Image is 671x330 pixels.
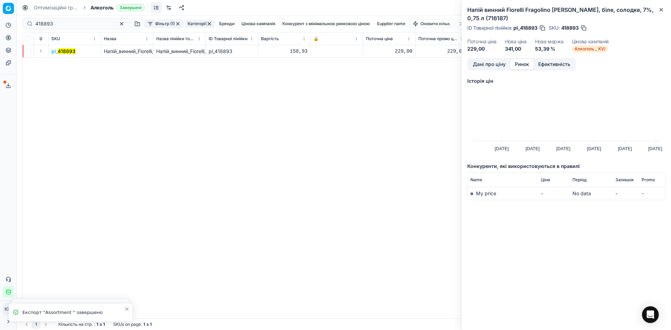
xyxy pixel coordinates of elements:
span: SKU : [549,25,560,30]
span: АлкогольЗавершені [91,4,145,11]
button: Ринок [510,59,534,69]
button: Оновити кільк. [410,20,454,28]
span: Назва лінійки товарів [156,36,196,42]
text: [DATE] [618,146,632,151]
div: 229,00 [418,48,465,55]
strong: з [100,322,102,327]
span: Кількість на стр. [58,322,93,327]
dt: Цінова кампанія [572,39,609,44]
span: Напій_винний_Fiorelli_Fragolino_Bianco,_біле,_солодке,_7%,_0,75_л_(716187) [104,48,280,54]
button: Дані про ціну [468,59,510,69]
button: Бренди [216,20,237,28]
button: Фільтр (1) [144,20,183,28]
text: [DATE] [648,146,662,151]
span: Name [470,177,482,183]
dd: 229,00 [467,45,497,52]
button: Категорії [185,20,215,28]
nav: breadcrumb [34,4,145,11]
dd: 53,39 % [535,45,564,52]
div: 158,93 [261,48,308,55]
span: Завершені [116,4,145,11]
span: 418893 [561,24,579,31]
input: Пошук по SKU або назві [35,20,112,27]
mark: 418893 [58,48,75,54]
span: Період [572,177,587,183]
span: КM [3,304,14,314]
button: Go to next page [42,320,50,329]
div: : [58,322,105,327]
span: Поточна промо ціна [418,36,458,42]
dd: 341,00 [505,45,527,52]
span: Вартість [261,36,279,42]
span: My price [476,190,496,196]
button: Expand all [37,35,45,43]
button: КM [3,303,14,315]
span: Ціна [541,177,550,183]
dt: Нова маржа [535,39,564,44]
h2: Напій винний Fiorelli Fragolino [PERSON_NAME], біле, солодке, 7%, 0,75 л (716187) [467,6,665,22]
a: Оптимізаційні групи [34,4,79,11]
span: Алкоголь [91,4,114,11]
span: pl_418893 [513,24,537,31]
span: Залишок [615,177,634,183]
span: ID Товарної лінійки : [467,25,512,30]
button: Supplier name [374,20,408,28]
span: Назва [104,36,116,42]
span: Поточна ціна [366,36,393,42]
span: pl_ [51,48,75,55]
strong: 1 [103,322,105,327]
h5: Конкуренти, які використовуються в правилі [467,163,665,170]
button: Close toast [123,305,131,313]
div: Open Intercom Messenger [642,306,659,323]
dt: Нова ціна [505,39,527,44]
span: 🔒 [313,36,319,42]
nav: pagination [22,320,50,329]
span: SKUs on page : [113,322,142,327]
strong: 1 [143,322,145,327]
div: 229,00 [366,48,412,55]
text: [DATE] [587,146,601,151]
span: SKU [51,36,60,42]
text: [DATE] [556,146,570,151]
strong: з [146,322,149,327]
button: 1 [32,320,40,329]
button: Go to previous page [22,320,31,329]
div: Експорт "Assortment " завершено [22,309,124,316]
button: Ефективність [534,59,575,69]
div: Напій_винний_Fiorelli_Fragolino_Bianco,_біле,_солодке,_7%,_0,75_л_(716187) [156,48,203,55]
td: - [613,187,639,200]
span: Алкоголь _ KVI [572,45,608,52]
td: - [639,187,665,200]
h5: Історія цін [467,78,665,85]
strong: 1 [150,322,152,327]
button: Expand [37,47,45,55]
span: ID Товарної лінійки [209,36,247,42]
strong: 1 [96,322,98,327]
td: No data [570,187,613,200]
button: Цінова кампанія [239,20,278,28]
button: pl_418893 [51,48,75,55]
button: Призначити [456,20,494,28]
text: [DATE] [495,146,509,151]
td: - [538,187,570,200]
dt: Поточна ціна [467,39,497,44]
text: [DATE] [526,146,540,151]
button: Конкурент з мінімальною ринковою ціною [280,20,373,28]
span: Promo [642,177,655,183]
div: pl_418893 [209,48,255,55]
